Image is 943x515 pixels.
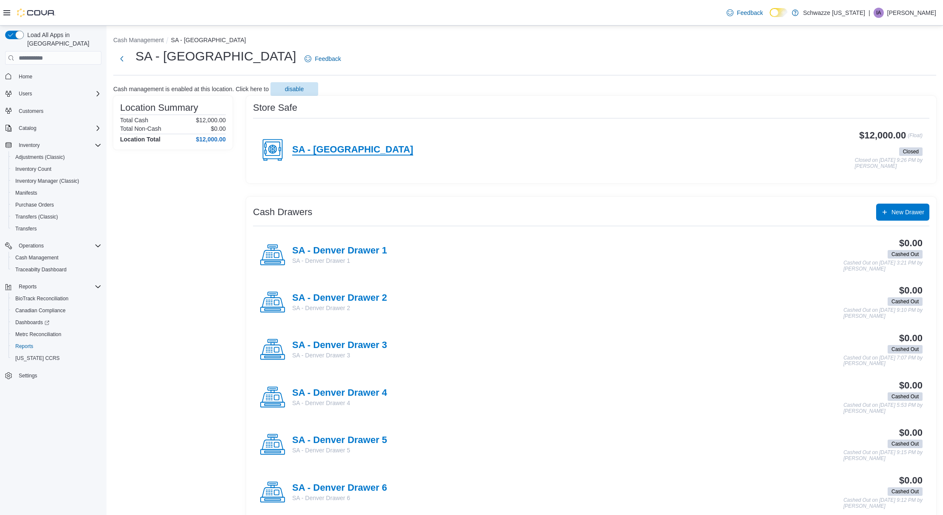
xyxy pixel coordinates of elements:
a: Traceabilty Dashboard [12,265,70,275]
span: Inventory Manager (Classic) [15,178,79,184]
h1: SA - [GEOGRAPHIC_DATA] [135,48,296,65]
button: Inventory Count [9,163,105,175]
button: Inventory [2,139,105,151]
span: Transfers (Classic) [15,213,58,220]
p: SA - Denver Drawer 2 [292,304,387,312]
span: Cashed Out [888,487,923,496]
h3: $0.00 [899,238,923,248]
p: SA - Denver Drawer 5 [292,446,387,455]
h4: SA - Denver Drawer 5 [292,435,387,446]
span: Purchase Orders [12,200,101,210]
button: Adjustments (Classic) [9,151,105,163]
a: Inventory Count [12,164,55,174]
span: Cash Management [12,253,101,263]
a: Cash Management [12,253,62,263]
button: SA - [GEOGRAPHIC_DATA] [171,37,246,43]
input: Dark Mode [770,8,788,17]
button: Operations [2,240,105,252]
button: Reports [2,281,105,293]
button: Inventory [15,140,43,150]
span: Users [19,90,32,97]
a: Customers [15,106,47,116]
span: Metrc Reconciliation [12,329,101,339]
a: Adjustments (Classic) [12,152,68,162]
span: Cashed Out [888,250,923,259]
span: Traceabilty Dashboard [12,265,101,275]
button: Catalog [2,122,105,134]
button: Cash Management [113,37,164,43]
a: Transfers (Classic) [12,212,61,222]
button: Catalog [15,123,40,133]
button: Manifests [9,187,105,199]
span: Load All Apps in [GEOGRAPHIC_DATA] [24,31,101,48]
span: Operations [15,241,101,251]
span: Inventory Count [12,164,101,174]
span: Users [15,89,101,99]
p: $12,000.00 [196,117,226,124]
button: Transfers (Classic) [9,211,105,223]
span: Dashboards [15,319,49,326]
button: Customers [2,105,105,117]
button: disable [270,82,318,96]
a: Purchase Orders [12,200,57,210]
span: Manifests [12,188,101,198]
a: Home [15,72,36,82]
h4: SA - Denver Drawer 4 [292,388,387,399]
button: Users [15,89,35,99]
span: Cash Management [15,254,58,261]
a: [US_STATE] CCRS [12,353,63,363]
p: Cashed Out on [DATE] 7:07 PM by [PERSON_NAME] [843,355,923,367]
p: SA - Denver Drawer 3 [292,351,387,360]
span: [US_STATE] CCRS [15,355,60,362]
a: Transfers [12,224,40,234]
span: Canadian Compliance [15,307,66,314]
span: Dashboards [12,317,101,328]
span: Metrc Reconciliation [15,331,61,338]
span: Adjustments (Classic) [15,154,65,161]
h3: Location Summary [120,103,198,113]
span: Transfers (Classic) [12,212,101,222]
p: [PERSON_NAME] [887,8,936,18]
p: Cashed Out on [DATE] 3:21 PM by [PERSON_NAME] [843,260,923,272]
span: Transfers [12,224,101,234]
p: | [868,8,870,18]
span: Inventory [15,140,101,150]
h3: $0.00 [899,285,923,296]
h4: $12,000.00 [196,136,226,143]
span: Catalog [19,125,36,132]
span: Washington CCRS [12,353,101,363]
p: SA - Denver Drawer 4 [292,399,387,407]
span: BioTrack Reconciliation [15,295,69,302]
span: Operations [19,242,44,249]
span: disable [285,85,304,93]
button: Operations [15,241,47,251]
a: Feedback [723,4,766,21]
span: Inventory Manager (Classic) [12,176,101,186]
p: (Float) [908,130,923,146]
button: Next [113,50,130,67]
a: Settings [15,371,40,381]
button: Traceabilty Dashboard [9,264,105,276]
span: Inventory [19,142,40,149]
h3: $0.00 [899,380,923,391]
button: Cash Management [9,252,105,264]
h4: Location Total [120,136,161,143]
span: Canadian Compliance [12,305,101,316]
span: New Drawer [891,208,924,216]
p: Cashed Out on [DATE] 5:53 PM by [PERSON_NAME] [843,403,923,414]
button: Purchase Orders [9,199,105,211]
span: Cashed Out [891,440,919,448]
span: Reports [15,343,33,350]
span: Home [15,71,101,81]
p: Cash management is enabled at this location. Click here to [113,86,269,92]
button: Inventory Manager (Classic) [9,175,105,187]
p: Cashed Out on [DATE] 9:15 PM by [PERSON_NAME] [843,450,923,461]
span: Cashed Out [888,392,923,401]
span: Customers [19,108,43,115]
a: Dashboards [12,317,53,328]
span: Settings [15,370,101,381]
h3: Store Safe [253,103,297,113]
a: Dashboards [9,316,105,328]
button: Canadian Compliance [9,305,105,316]
p: Closed on [DATE] 9:26 PM by [PERSON_NAME] [855,158,923,169]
